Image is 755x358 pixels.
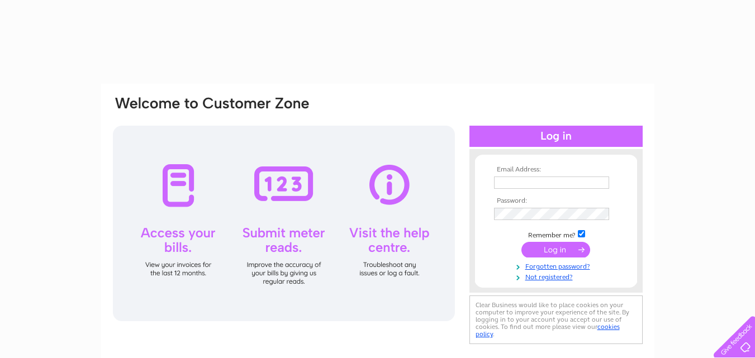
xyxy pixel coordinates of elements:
[491,197,621,205] th: Password:
[491,228,621,240] td: Remember me?
[521,242,590,257] input: Submit
[469,295,643,344] div: Clear Business would like to place cookies on your computer to improve your experience of the sit...
[494,271,621,281] a: Not registered?
[494,260,621,271] a: Forgotten password?
[491,166,621,174] th: Email Address:
[476,323,620,338] a: cookies policy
